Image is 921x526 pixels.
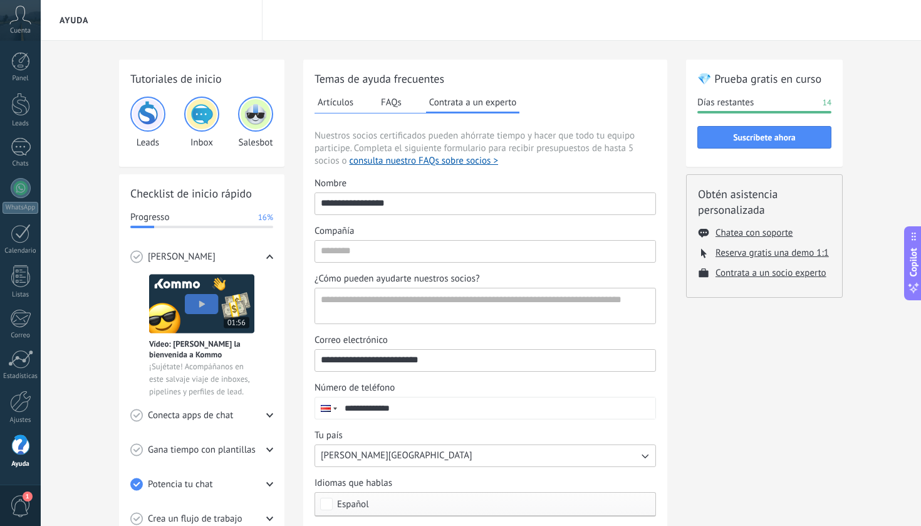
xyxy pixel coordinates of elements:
[3,416,39,424] div: Ajustes
[3,460,39,468] div: Ayuda
[315,334,388,347] span: Correo electrónico
[10,27,31,35] span: Cuenta
[315,71,656,87] h2: Temas de ayuda frecuentes
[337,500,369,509] span: Español
[315,477,392,490] span: Idiomas que hablas
[315,288,653,323] textarea: ¿Cómo pueden ayudarte nuestros socios?
[697,97,754,109] span: Días restantes
[130,211,169,224] span: Progresso
[715,267,826,279] button: Contrata a un socio experto
[3,75,39,83] div: Panel
[315,241,655,261] input: Compañía
[148,444,256,456] span: Gana tiempo con plantillas
[148,409,233,422] span: Conecta apps de chat
[315,177,346,190] span: Nombre
[148,251,216,263] span: [PERSON_NAME]
[315,397,339,419] div: Costa Rica: + 506
[130,71,273,87] h2: Tutoriales de inicio
[258,211,273,224] span: 16%
[3,202,38,214] div: WhatsApp
[149,339,254,360] span: Vídeo: [PERSON_NAME] la bienvenida a Kommo
[733,133,796,142] span: Suscríbete ahora
[315,193,655,213] input: Nombre
[315,382,395,394] span: Número de teléfono
[697,126,831,149] button: Suscríbete ahora
[715,227,793,239] button: Chatea con soporte
[350,155,498,167] button: consulta nuestro FAQs sobre socios >
[378,93,405,112] button: FAQs
[315,429,343,442] span: Tu país
[130,97,165,149] div: Leads
[823,97,831,109] span: 14
[426,93,519,113] button: Contrata a un experto
[697,71,831,87] h2: 💎 Prueba gratis en curso
[907,248,920,276] span: Copilot
[315,93,356,112] button: Artículos
[3,291,39,299] div: Listas
[315,273,480,285] span: ¿Cómo pueden ayudarte nuestros socios?
[339,397,655,419] input: Número de teléfono
[315,225,354,238] span: Compañía
[130,186,273,201] h2: Checklist de inicio rápido
[315,444,656,467] button: Tu país
[715,247,829,259] button: Reserva gratis una demo 1:1
[23,492,33,502] span: 1
[3,247,39,255] div: Calendario
[315,350,655,370] input: Correo electrónico
[184,97,219,149] div: Inbox
[698,186,831,218] h2: Obtén asistencia personalizada
[149,360,254,398] span: ¡Sujétate! Acompáñanos en este salvaje viaje de inboxes, pipelines y perfiles de lead.
[148,478,213,491] span: Potencia tu chat
[315,130,656,167] span: Nuestros socios certificados pueden ahórrate tiempo y hacer que todo tu equipo participe. Complet...
[3,160,39,168] div: Chats
[3,120,39,128] div: Leads
[3,332,39,340] div: Correo
[3,372,39,381] div: Estadísticas
[238,97,273,149] div: Salesbot
[148,513,242,525] span: Crea un flujo de trabajo
[149,274,254,334] img: Meet video
[321,450,472,462] span: [PERSON_NAME][GEOGRAPHIC_DATA]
